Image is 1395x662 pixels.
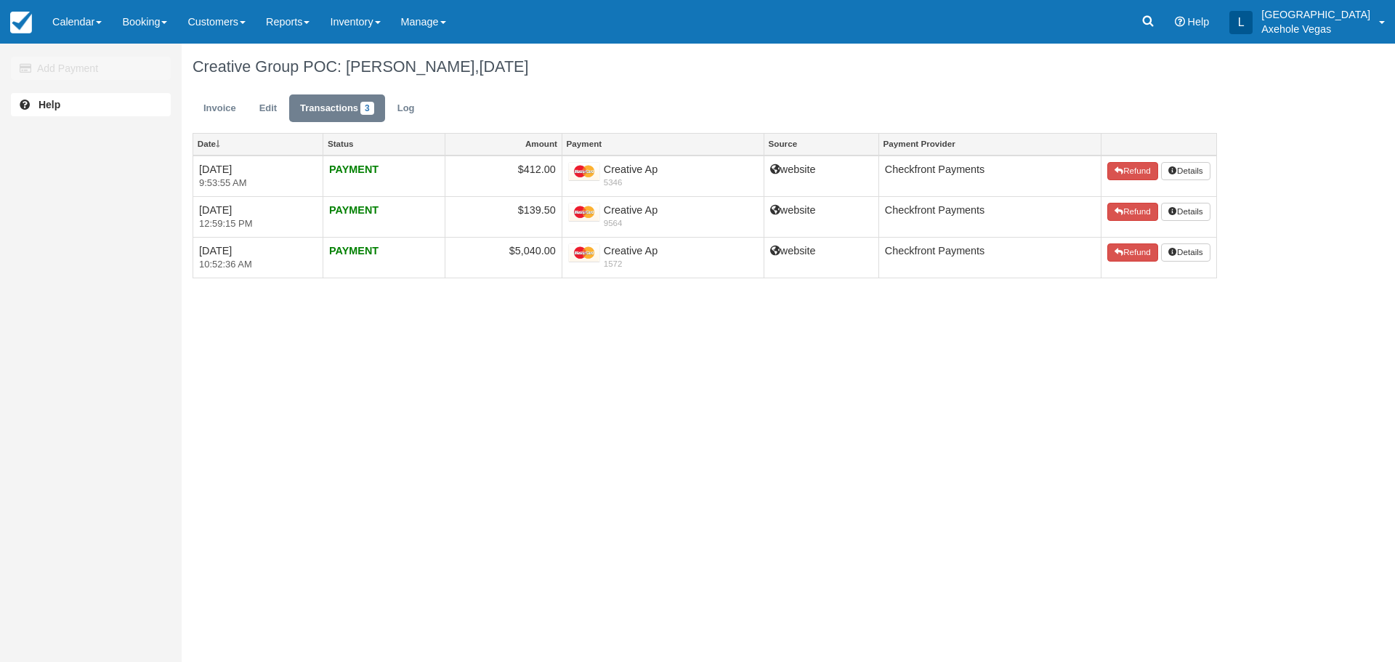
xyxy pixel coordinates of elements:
a: Source [764,134,878,154]
td: Creative Ap [562,156,764,197]
p: [GEOGRAPHIC_DATA] [1261,7,1370,22]
em: 9564 [568,217,758,229]
a: Help [11,93,171,116]
em: 9:53:55 AM [199,177,317,190]
em: 10:52:36 AM [199,258,317,272]
td: website [764,196,878,237]
h1: Creative Group POC: [PERSON_NAME], [193,58,1217,76]
td: Checkfront Payments [878,156,1101,197]
a: Log [387,94,426,123]
em: 1572 [568,258,758,270]
span: [DATE] [480,57,529,76]
a: Payment [562,134,764,154]
td: [DATE] [193,196,323,237]
button: Details [1161,162,1210,181]
a: Status [323,134,445,154]
strong: PAYMENT [329,245,379,257]
a: Date [193,134,323,154]
span: 3 [360,102,374,115]
img: mastercard.png [568,203,600,222]
td: [DATE] [193,237,323,278]
div: L [1229,11,1253,34]
td: $139.50 [445,196,562,237]
td: Checkfront Payments [878,196,1101,237]
a: Amount [445,134,561,154]
a: Invoice [193,94,247,123]
td: $5,040.00 [445,237,562,278]
td: website [764,237,878,278]
span: Help [1188,16,1210,28]
img: mastercard.png [568,162,600,182]
td: [DATE] [193,156,323,197]
i: Help [1175,17,1185,27]
button: Refund [1107,203,1158,222]
td: $412.00 [445,156,562,197]
a: Edit [248,94,288,123]
button: Details [1161,243,1210,262]
button: Refund [1107,162,1158,181]
td: Creative Ap [562,237,764,278]
a: Payment Provider [879,134,1101,154]
img: checkfront-main-nav-mini-logo.png [10,12,32,33]
td: Checkfront Payments [878,237,1101,278]
b: Help [39,99,60,110]
td: website [764,156,878,197]
strong: PAYMENT [329,204,379,216]
p: Axehole Vegas [1261,22,1370,36]
button: Details [1161,203,1210,222]
em: 12:59:15 PM [199,217,317,231]
td: Creative Ap [562,196,764,237]
button: Refund [1107,243,1158,262]
em: 5346 [568,177,758,188]
img: mastercard.png [568,243,600,263]
a: Transactions3 [289,94,385,123]
strong: PAYMENT [329,164,379,175]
